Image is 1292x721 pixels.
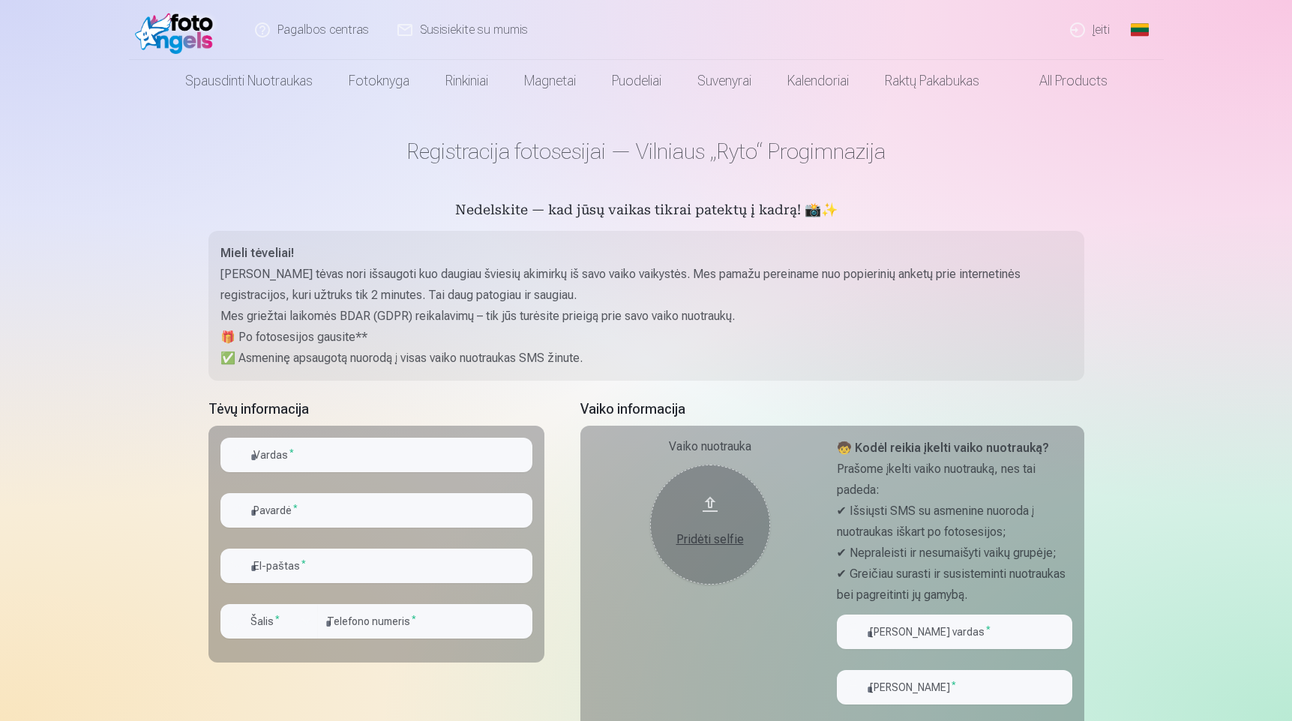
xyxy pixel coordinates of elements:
[167,60,331,102] a: Spausdinti nuotraukas
[592,438,828,456] div: Vaiko nuotrauka
[331,60,427,102] a: Fotoknyga
[244,614,286,629] label: Šalis
[867,60,997,102] a: Raktų pakabukas
[220,604,318,639] button: Šalis*
[220,264,1072,306] p: [PERSON_NAME] tėvas nori išsaugoti kuo daugiau šviesių akimirkų iš savo vaiko vaikystės. Mes pama...
[208,201,1084,222] h5: Nedelskite — kad jūsų vaikas tikrai patektų į kadrą! 📸✨
[769,60,867,102] a: Kalendoriai
[679,60,769,102] a: Suvenyrai
[837,459,1072,501] p: Prašome įkelti vaiko nuotrauką, nes tai padeda:
[135,6,221,54] img: /fa2
[665,531,755,549] div: Pridėti selfie
[220,327,1072,348] p: 🎁 Po fotosesijos gausite**
[220,246,294,260] strong: Mieli tėveliai!
[837,564,1072,606] p: ✔ Greičiau surasti ir susisteminti nuotraukas bei pagreitinti jų gamybą.
[208,399,544,420] h5: Tėvų informacija
[837,441,1049,455] strong: 🧒 Kodėl reikia įkelti vaiko nuotrauką?
[837,543,1072,564] p: ✔ Nepraleisti ir nesumaišyti vaikų grupėje;
[220,348,1072,369] p: ✅ Asmeninę apsaugotą nuorodą į visas vaiko nuotraukas SMS žinute.
[208,138,1084,165] h1: Registracija fotosesijai — Vilniaus „Ryto“ Progimnazija
[580,399,1084,420] h5: Vaiko informacija
[650,465,770,585] button: Pridėti selfie
[427,60,506,102] a: Rinkiniai
[837,501,1072,543] p: ✔ Išsiųsti SMS su asmenine nuoroda į nuotraukas iškart po fotosesijos;
[997,60,1126,102] a: All products
[594,60,679,102] a: Puodeliai
[506,60,594,102] a: Magnetai
[220,306,1072,327] p: Mes griežtai laikomės BDAR (GDPR) reikalavimų – tik jūs turėsite prieigą prie savo vaiko nuotraukų.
